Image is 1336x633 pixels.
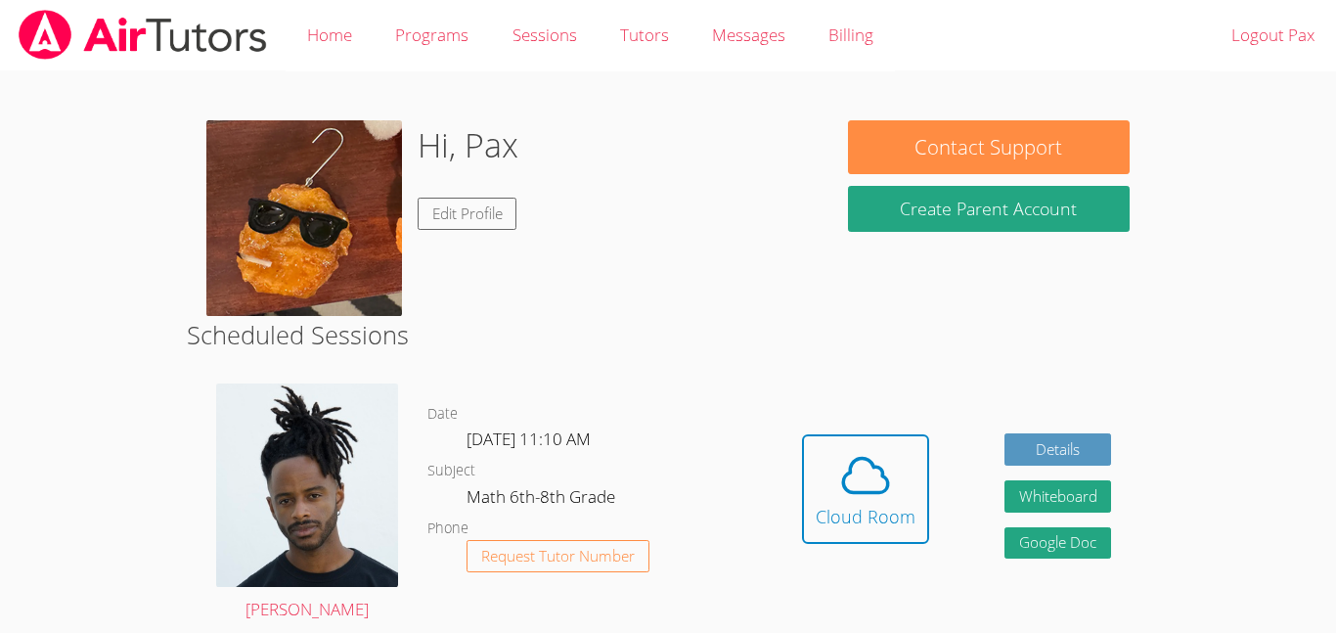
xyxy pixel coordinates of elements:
[418,120,518,170] h1: Hi, Pax
[816,503,915,530] div: Cloud Room
[467,483,619,517] dd: Math 6th-8th Grade
[712,23,785,46] span: Messages
[848,120,1130,174] button: Contact Support
[467,428,591,450] span: [DATE] 11:10 AM
[1004,527,1112,560] a: Google Doc
[467,540,649,572] button: Request Tutor Number
[418,198,517,230] a: Edit Profile
[216,384,398,623] a: [PERSON_NAME]
[17,10,269,60] img: airtutors_banner-c4298cdbf04f3fff15de1276eac7730deb9818008684d7c2e4769d2f7ddbe033.png
[427,517,468,541] dt: Phone
[427,459,475,483] dt: Subject
[848,186,1130,232] button: Create Parent Account
[427,402,458,427] dt: Date
[802,434,929,544] button: Cloud Room
[206,120,402,316] img: iap_640x640.6527485668_h8im2xu4.webp
[187,316,1149,353] h2: Scheduled Sessions
[481,549,635,564] span: Request Tutor Number
[1004,433,1112,466] a: Details
[1004,480,1112,513] button: Whiteboard
[216,384,398,586] img: Portrait.jpg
